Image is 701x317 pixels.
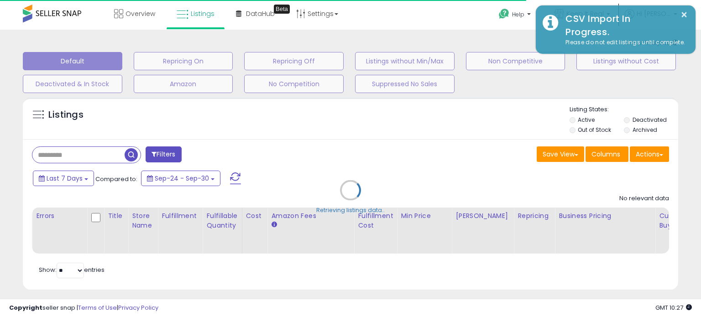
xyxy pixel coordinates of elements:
[512,10,524,18] span: Help
[274,5,290,14] div: Tooltip anchor
[9,304,158,312] div: seller snap | |
[316,206,385,214] div: Retrieving listings data..
[559,12,689,38] div: CSV Import In Progress.
[680,9,688,21] button: ×
[576,52,676,70] button: Listings without Cost
[355,75,455,93] button: Suppressed No Sales
[126,9,155,18] span: Overview
[134,75,233,93] button: Amazon
[498,8,510,20] i: Get Help
[655,303,692,312] span: 2025-10-8 10:27 GMT
[134,52,233,70] button: Repricing On
[9,303,42,312] strong: Copyright
[244,52,344,70] button: Repricing Off
[191,9,214,18] span: Listings
[492,1,540,30] a: Help
[355,52,455,70] button: Listings without Min/Max
[78,303,117,312] a: Terms of Use
[118,303,158,312] a: Privacy Policy
[246,9,275,18] span: DataHub
[244,75,344,93] button: No Competition
[23,52,122,70] button: Default
[559,38,689,47] div: Please do not edit listings until complete.
[23,75,122,93] button: Deactivated & In Stock
[466,52,565,70] button: Non Competitive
